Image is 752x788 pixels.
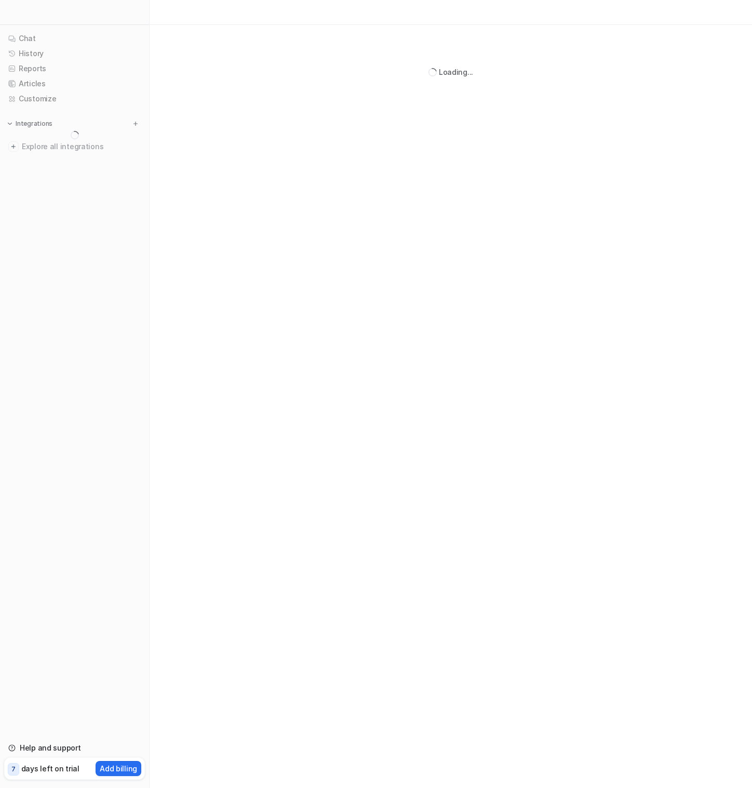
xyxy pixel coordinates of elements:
p: Integrations [16,120,52,128]
div: Loading... [439,67,473,77]
img: expand menu [6,120,14,127]
span: Explore all integrations [22,138,141,155]
a: Articles [4,76,145,91]
button: Add billing [96,761,141,776]
a: Help and support [4,741,145,755]
button: Integrations [4,119,56,129]
a: Explore all integrations [4,139,145,154]
p: days left on trial [21,763,79,774]
a: Chat [4,31,145,46]
img: menu_add.svg [132,120,139,127]
p: 7 [11,765,16,774]
a: History [4,46,145,61]
img: explore all integrations [8,141,19,152]
a: Reports [4,61,145,76]
a: Customize [4,91,145,106]
p: Add billing [100,763,137,774]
